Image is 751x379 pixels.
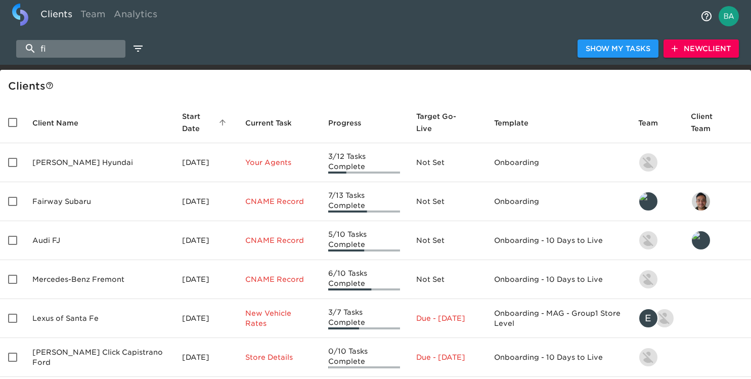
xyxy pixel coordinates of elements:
td: [DATE] [174,182,237,221]
div: leland@roadster.com [638,191,675,212]
div: nikko.foster@roadster.com [638,347,675,367]
img: leland@roadster.com [639,192,657,210]
span: Show My Tasks [586,43,650,55]
td: 0/10 Tasks Complete [320,338,408,377]
div: leland@roadster.com [691,230,743,250]
p: Due - [DATE] [416,352,478,362]
td: Onboarding - 10 Days to Live [486,338,630,377]
a: Team [76,4,110,28]
div: kevin.lo@roadster.com [638,152,675,173]
td: Lexus of Santa Fe [24,299,174,338]
td: Not Set [408,260,487,299]
div: kevin.lo@roadster.com [638,230,675,250]
span: Client Team [691,110,743,135]
td: [DATE] [174,260,237,299]
button: NewClient [664,39,739,58]
td: Not Set [408,182,487,221]
span: Calculated based on the start date and the duration of all Tasks contained in this Hub. [416,110,465,135]
span: Client Name [32,117,92,129]
td: Onboarding - MAG - Group1 Store Level [486,299,630,338]
img: nikko.foster@roadster.com [639,348,657,366]
td: Not Set [408,143,487,182]
button: edit [129,40,147,57]
td: [DATE] [174,299,237,338]
td: [DATE] [174,143,237,182]
p: CNAME Record [245,235,312,245]
td: [PERSON_NAME] Hyundai [24,143,174,182]
img: kevin.lo@roadster.com [639,153,657,172]
img: nikko.foster@roadster.com [655,309,674,327]
td: [PERSON_NAME] Click Capistrano Ford [24,338,174,377]
input: search [16,40,125,58]
p: Due - [DATE] [416,313,478,323]
td: 7/13 Tasks Complete [320,182,408,221]
td: Onboarding [486,182,630,221]
p: Store Details [245,352,312,362]
td: 3/12 Tasks Complete [320,143,408,182]
p: Your Agents [245,157,312,167]
td: Onboarding [486,143,630,182]
td: Not Set [408,221,487,260]
div: emily@roadster.com, nikko.foster@roadster.com [638,308,675,328]
img: leland@roadster.com [692,231,710,249]
div: E [638,308,658,328]
span: Template [494,117,542,129]
div: kevin.lo@roadster.com [638,269,675,289]
td: Onboarding - 10 Days to Live [486,221,630,260]
span: Team [638,117,671,129]
td: 5/10 Tasks Complete [320,221,408,260]
img: kevin.lo@roadster.com [639,270,657,288]
span: Current Task [245,117,305,129]
button: Show My Tasks [578,39,658,58]
a: Clients [36,4,76,28]
td: Onboarding - 10 Days to Live [486,260,630,299]
td: [DATE] [174,221,237,260]
span: Progress [328,117,374,129]
a: Analytics [110,4,161,28]
td: 3/7 Tasks Complete [320,299,408,338]
p: New Vehicle Rates [245,308,312,328]
td: Mercedes-Benz Fremont [24,260,174,299]
span: Target Go-Live [416,110,478,135]
img: kevin.lo@roadster.com [639,231,657,249]
img: sai@simplemnt.com [692,192,710,210]
div: sai@simplemnt.com [691,191,743,212]
img: Profile [719,6,739,26]
p: CNAME Record [245,274,312,284]
span: This is the next Task in this Hub that should be completed [245,117,292,129]
td: 6/10 Tasks Complete [320,260,408,299]
td: Audi FJ [24,221,174,260]
img: logo [12,4,28,26]
p: CNAME Record [245,196,312,206]
svg: This is a list of all of your clients and clients shared with you [46,81,54,90]
span: Start Date [182,110,229,135]
button: notifications [694,4,719,28]
td: [DATE] [174,338,237,377]
td: Fairway Subaru [24,182,174,221]
div: Client s [8,78,747,94]
span: New Client [672,43,731,55]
